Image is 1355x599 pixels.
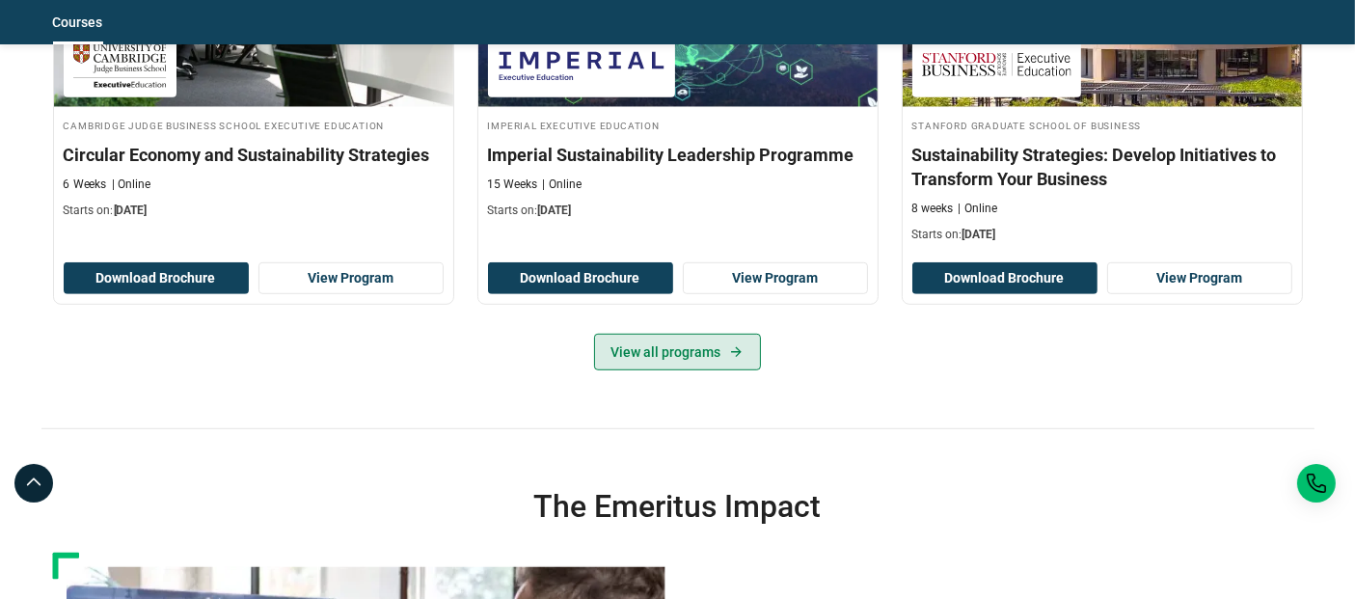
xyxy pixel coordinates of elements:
h3: Imperial Sustainability Leadership Programme [488,143,868,167]
p: Starts on: [64,203,444,219]
h4: Imperial Executive Education [488,117,868,133]
img: Imperial Executive Education [498,44,665,88]
h4: Stanford Graduate School of Business [912,117,1292,133]
button: Download Brochure [488,262,673,295]
a: View Program [258,262,444,295]
h3: The Emeritus Impact [53,487,1303,526]
h3: Circular Economy and Sustainability Strategies [64,143,444,167]
p: Online [959,201,998,217]
a: View Program [1107,262,1292,295]
img: Stanford Graduate School of Business [922,44,1071,88]
a: View Program [683,262,868,295]
p: Starts on: [488,203,868,219]
h3: Sustainability Strategies: Develop Initiatives to Transform Your Business [912,143,1292,191]
button: Download Brochure [912,262,1098,295]
button: Download Brochure [64,262,249,295]
p: 8 weeks [912,201,954,217]
span: [DATE] [962,228,996,241]
span: [DATE] [538,204,572,217]
p: Online [543,177,583,193]
a: View all programs [594,334,761,370]
p: Starts on: [912,227,1292,243]
h4: Cambridge Judge Business School Executive Education [64,117,444,133]
span: [DATE] [114,204,148,217]
p: 15 Weeks [488,177,538,193]
p: Online [112,177,151,193]
p: 6 Weeks [64,177,107,193]
img: Cambridge Judge Business School Executive Education [73,44,167,88]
